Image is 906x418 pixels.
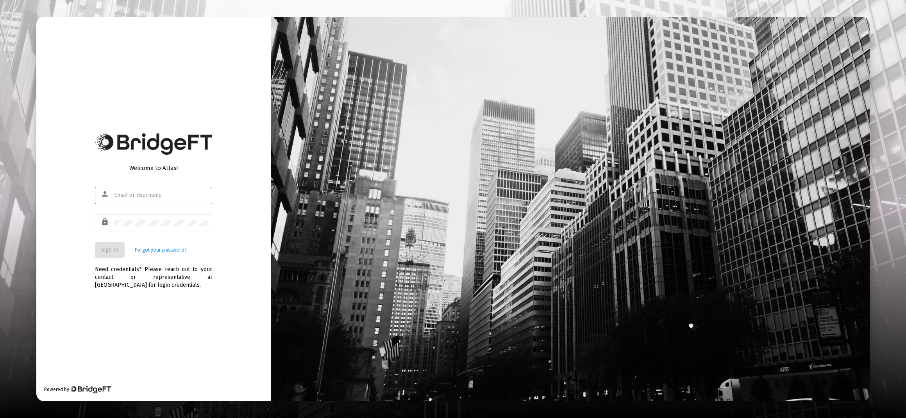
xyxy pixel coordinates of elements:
a: Forgot your password? [135,246,186,254]
mat-icon: lock [101,217,110,227]
img: Bridge Financial Technology Logo [70,386,111,393]
mat-icon: person [101,189,110,199]
img: Bridge Financial Technology Logo [95,132,212,155]
input: Email or Username [114,192,208,198]
div: Welcome to Atlas! [95,164,212,172]
div: Powered by [44,386,111,393]
span: Sign In [101,247,118,253]
div: Need credentials? Please reach out to your contact or representative at [GEOGRAPHIC_DATA] for log... [95,258,212,289]
button: Sign In [95,242,125,258]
